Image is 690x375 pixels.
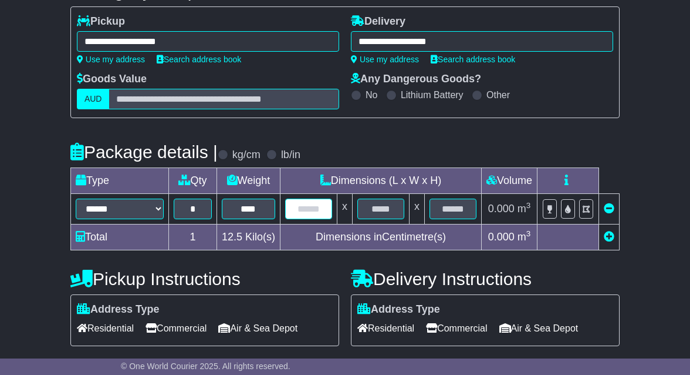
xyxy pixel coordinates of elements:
[77,15,125,28] label: Pickup
[168,168,217,194] td: Qty
[70,269,339,289] h4: Pickup Instructions
[366,89,377,101] label: No
[486,89,510,101] label: Other
[121,361,290,371] span: © One World Courier 2025. All rights reserved.
[146,319,207,337] span: Commercial
[280,225,482,250] td: Dimensions in Centimetre(s)
[426,319,487,337] span: Commercial
[337,194,353,225] td: x
[351,15,405,28] label: Delivery
[499,319,579,337] span: Air & Sea Depot
[70,168,168,194] td: Type
[517,203,531,215] span: m
[70,142,218,162] h4: Package details |
[604,203,614,215] a: Remove this item
[77,303,160,316] label: Address Type
[526,229,531,238] sup: 3
[488,231,515,243] span: 0.000
[232,149,261,162] label: kg/cm
[217,168,280,194] td: Weight
[218,319,297,337] span: Air & Sea Depot
[517,231,531,243] span: m
[77,89,110,109] label: AUD
[526,201,531,210] sup: 3
[401,89,464,101] label: Lithium Battery
[168,225,217,250] td: 1
[351,269,620,289] h4: Delivery Instructions
[222,231,242,243] span: 12.5
[217,225,280,250] td: Kilo(s)
[482,168,537,194] td: Volume
[157,55,241,64] a: Search address book
[488,203,515,215] span: 0.000
[431,55,515,64] a: Search address book
[410,194,425,225] td: x
[357,303,440,316] label: Address Type
[351,73,481,86] label: Any Dangerous Goods?
[77,73,147,86] label: Goods Value
[77,319,134,337] span: Residential
[357,319,414,337] span: Residential
[77,55,145,64] a: Use my address
[281,149,300,162] label: lb/in
[604,231,614,243] a: Add new item
[70,225,168,250] td: Total
[351,55,419,64] a: Use my address
[280,168,482,194] td: Dimensions (L x W x H)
